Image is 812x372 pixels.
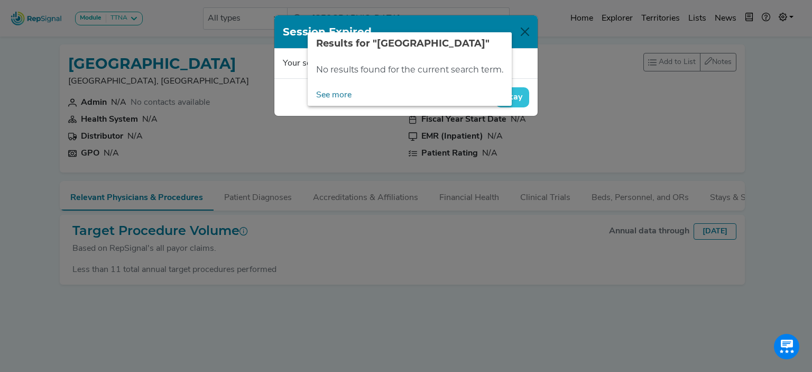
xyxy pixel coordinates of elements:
a: See more [308,85,360,106]
span: Results for "[GEOGRAPHIC_DATA]" [316,38,490,49]
h1: Session Expired [283,24,372,40]
div: No results found for the current search term. [308,59,512,80]
div: Your session has expired. Please log in to continue. [274,49,538,78]
button: Close [516,23,533,40]
button: Okay [495,87,529,107]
